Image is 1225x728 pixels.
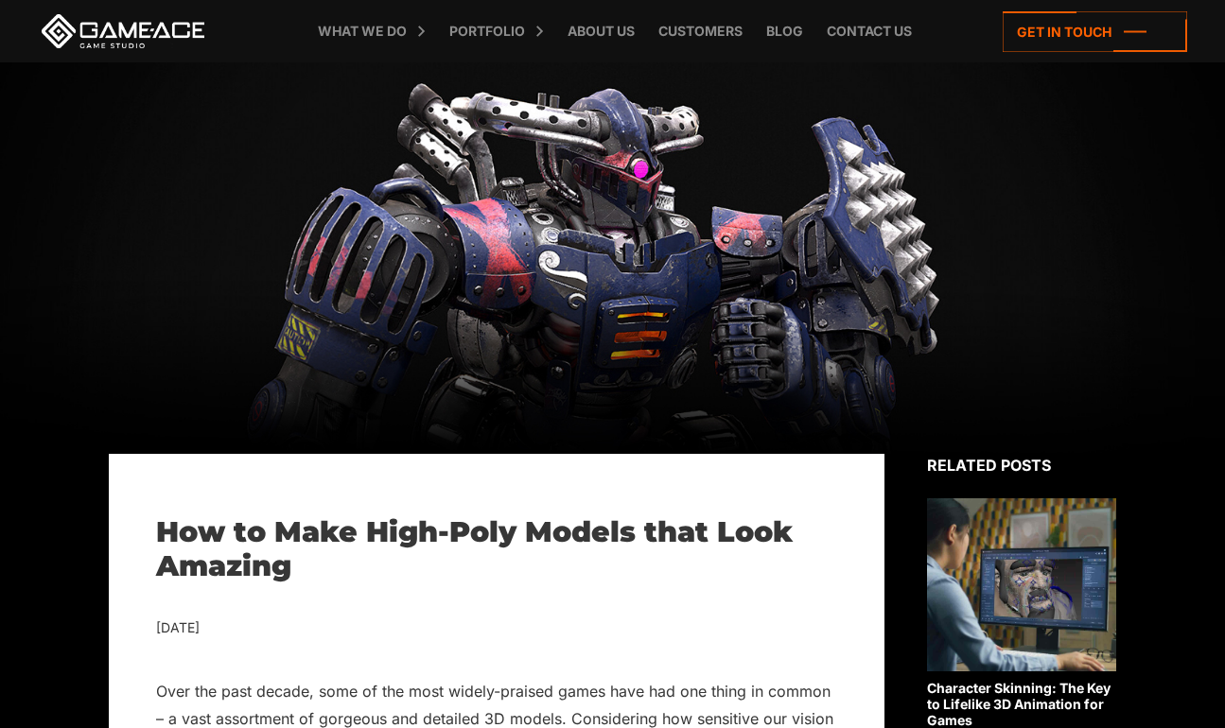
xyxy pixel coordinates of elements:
a: Character Skinning: The Key to Lifelike 3D Animation for Games [927,498,1116,728]
img: Related [927,498,1116,671]
a: Get in touch [1003,11,1187,52]
h1: How to Make High-Poly Models that Look Amazing [156,515,837,583]
div: Related posts [927,454,1116,477]
div: [DATE] [156,616,837,640]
